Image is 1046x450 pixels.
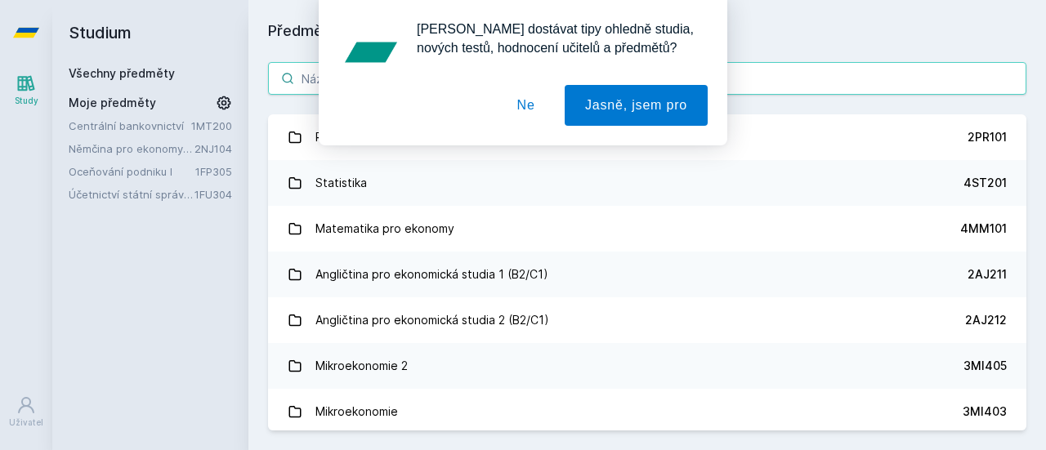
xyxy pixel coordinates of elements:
[268,297,1026,343] a: Angličtina pro ekonomická studia 2 (B2/C1) 2AJ212
[960,221,1007,237] div: 4MM101
[194,142,232,155] a: 2NJ104
[315,258,548,291] div: Angličtina pro ekonomická studia 1 (B2/C1)
[69,163,195,180] a: Oceňování podniku I
[315,395,398,428] div: Mikroekonomie
[963,403,1007,420] div: 3MI403
[268,160,1026,206] a: Statistika 4ST201
[315,350,408,382] div: Mikroekonomie 2
[69,140,194,157] a: Němčina pro ekonomy - mírně pokročilá úroveň 2 (A2)
[963,175,1007,191] div: 4ST201
[315,212,454,245] div: Matematika pro ekonomy
[268,206,1026,252] a: Matematika pro ekonomy 4MM101
[315,304,549,336] div: Angličtina pro ekonomická studia 2 (B2/C1)
[9,417,43,429] div: Uživatel
[338,20,404,85] img: notification icon
[3,387,49,437] a: Uživatel
[268,343,1026,389] a: Mikroekonomie 2 3MI405
[194,188,232,201] a: 1FU304
[965,312,1007,328] div: 2AJ212
[565,85,708,126] button: Jasně, jsem pro
[963,358,1007,374] div: 3MI405
[268,252,1026,297] a: Angličtina pro ekonomická studia 1 (B2/C1) 2AJ211
[968,266,1007,283] div: 2AJ211
[69,186,194,203] a: Účetnictví státní správy a samosprávy
[497,85,556,126] button: Ne
[195,165,232,178] a: 1FP305
[268,389,1026,434] a: Mikroekonomie 3MI403
[404,20,708,57] div: [PERSON_NAME] dostávat tipy ohledně studia, nových testů, hodnocení učitelů a předmětů?
[315,167,367,199] div: Statistika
